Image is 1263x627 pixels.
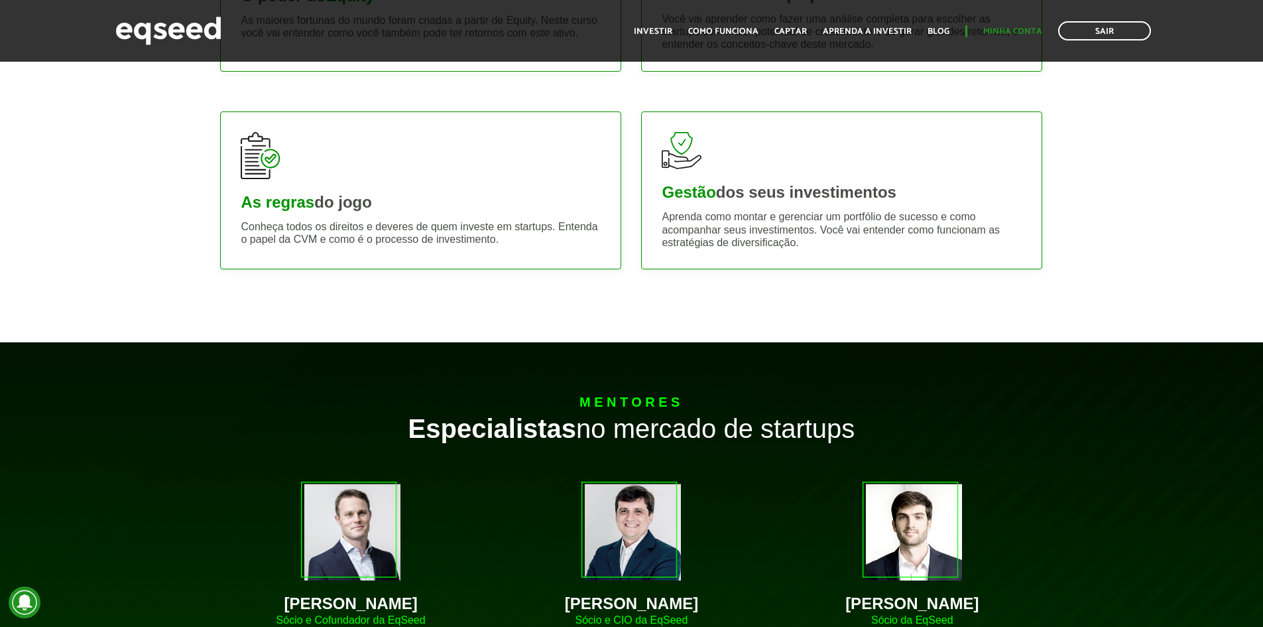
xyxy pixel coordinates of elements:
[983,27,1042,36] a: Minha conta
[521,596,742,612] div: [PERSON_NAME]
[662,183,715,201] strong: Gestão
[240,596,461,612] div: [PERSON_NAME]
[863,482,962,581] img: foto-ant.png
[662,210,1022,249] p: Aprenda como montar e gerenciar um portfólio de sucesso e como acompanhar seus investimentos. Voc...
[220,415,1042,442] div: no mercado de startups
[662,132,701,169] img: gestao-investimentos.svg
[581,482,681,581] img: foto-igor.png
[823,27,912,36] a: Aprenda a investir
[928,27,949,36] a: Blog
[802,615,1022,626] div: Sócio da EqSeed
[521,615,742,626] div: Sócio e CIO da EqSeed
[241,193,314,211] strong: As regras
[301,482,400,581] img: foto-brian.png
[662,184,1022,200] div: dos seus investimentos
[802,596,1022,612] div: [PERSON_NAME]
[241,194,601,210] div: do jogo
[241,132,280,179] img: regras-jogo.svg
[774,27,807,36] a: Captar
[241,220,601,245] p: Conheça todos os direitos e deveres de quem investe em startups. Entenda o papel da CVM e como é ...
[688,27,758,36] a: Como funciona
[220,395,1042,409] div: Mentores
[240,615,461,626] div: Sócio e Cofundador da EqSeed
[115,13,221,48] img: EqSeed
[408,414,577,443] strong: Especialistas
[634,27,672,36] a: Investir
[1058,21,1151,40] a: Sair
